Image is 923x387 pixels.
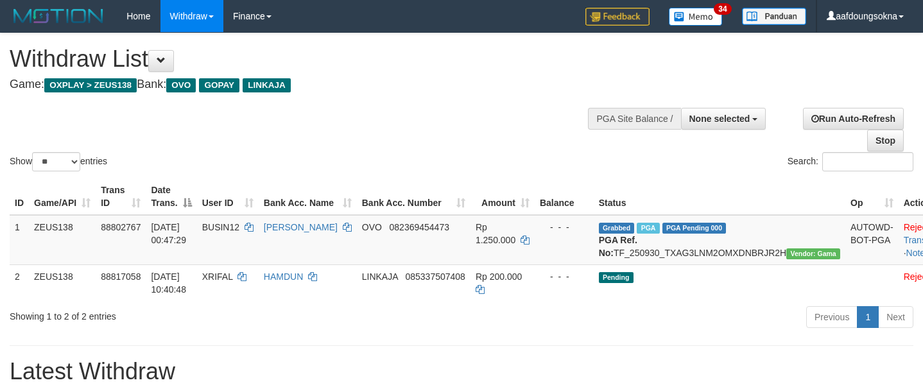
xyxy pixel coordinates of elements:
a: Stop [867,130,904,151]
button: None selected [681,108,766,130]
span: PGA Pending [662,223,727,234]
span: 34 [714,3,731,15]
label: Show entries [10,152,107,171]
td: ZEUS138 [29,215,96,265]
th: Status [594,178,845,215]
th: Op: activate to sort column ascending [845,178,899,215]
img: Button%20Memo.svg [669,8,723,26]
span: Copy 085337507408 to clipboard [405,271,465,282]
span: Vendor URL: https://trx31.1velocity.biz [786,248,840,259]
h4: Game: Bank: [10,78,603,91]
h1: Latest Withdraw [10,359,913,384]
span: [DATE] 10:40:48 [151,271,186,295]
td: TF_250930_TXAG3LNM2OMXDNBRJR2H [594,215,845,265]
th: Amount: activate to sort column ascending [470,178,535,215]
th: Bank Acc. Name: activate to sort column ascending [259,178,357,215]
div: - - - [540,221,589,234]
span: 88802767 [101,222,141,232]
th: Game/API: activate to sort column ascending [29,178,96,215]
a: 1 [857,306,879,328]
span: Grabbed [599,223,635,234]
a: Run Auto-Refresh [803,108,904,130]
select: Showentries [32,152,80,171]
span: OVO [362,222,382,232]
th: Date Trans.: activate to sort column descending [146,178,196,215]
a: Next [878,306,913,328]
th: Balance [535,178,594,215]
span: Rp 200.000 [476,271,522,282]
td: ZEUS138 [29,264,96,301]
span: Copy 082369454473 to clipboard [390,222,449,232]
span: None selected [689,114,750,124]
th: ID [10,178,29,215]
td: AUTOWD-BOT-PGA [845,215,899,265]
img: Feedback.jpg [585,8,650,26]
td: 1 [10,215,29,265]
img: MOTION_logo.png [10,6,107,26]
th: Trans ID: activate to sort column ascending [96,178,146,215]
span: BUSIN12 [202,222,239,232]
a: [PERSON_NAME] [264,222,338,232]
span: OXPLAY > ZEUS138 [44,78,137,92]
span: 88817058 [101,271,141,282]
span: OVO [166,78,196,92]
input: Search: [822,152,913,171]
div: - - - [540,270,589,283]
span: Pending [599,272,634,283]
a: HAMDUN [264,271,303,282]
img: panduan.png [742,8,806,25]
div: Showing 1 to 2 of 2 entries [10,305,375,323]
span: XRIFAL [202,271,233,282]
span: LINKAJA [243,78,291,92]
span: [DATE] 00:47:29 [151,222,186,245]
span: GOPAY [199,78,239,92]
label: Search: [788,152,913,171]
span: Marked by aafsreyleap [637,223,659,234]
span: Rp 1.250.000 [476,222,515,245]
b: PGA Ref. No: [599,235,637,258]
a: Previous [806,306,858,328]
div: PGA Site Balance / [588,108,680,130]
td: 2 [10,264,29,301]
span: LINKAJA [362,271,398,282]
h1: Withdraw List [10,46,603,72]
th: Bank Acc. Number: activate to sort column ascending [357,178,470,215]
th: User ID: activate to sort column ascending [197,178,259,215]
